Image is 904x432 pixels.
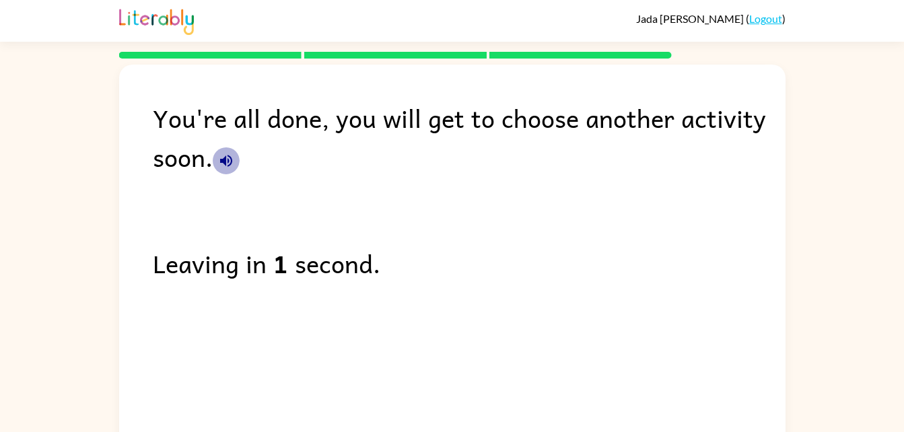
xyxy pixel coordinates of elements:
[749,12,782,25] a: Logout
[119,5,194,35] img: Literably
[153,244,786,283] div: Leaving in second.
[636,12,786,25] div: ( )
[636,12,746,25] span: Jada [PERSON_NAME]
[273,244,288,283] b: 1
[153,98,786,176] div: You're all done, you will get to choose another activity soon.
